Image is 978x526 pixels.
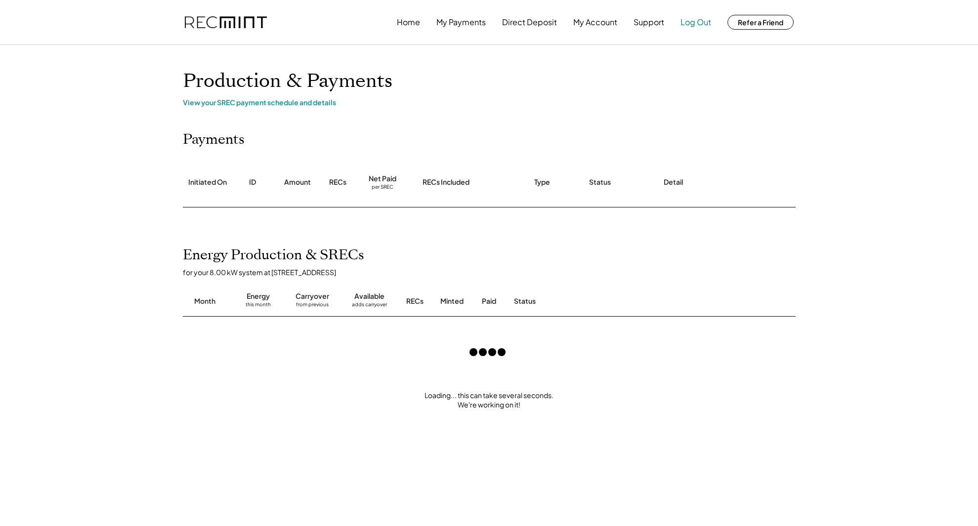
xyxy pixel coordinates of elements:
button: Log Out [680,12,711,32]
div: Carryover [296,291,329,301]
div: View your SREC payment schedule and details [183,98,796,107]
button: Home [397,12,420,32]
div: Paid [482,296,496,306]
h2: Energy Production & SRECs [183,247,364,264]
div: Net Paid [369,174,396,184]
div: Loading... this can take several seconds. We're working on it! [173,391,806,410]
div: Status [514,296,682,306]
button: Direct Deposit [502,12,557,32]
button: Refer a Friend [727,15,794,30]
h1: Production & Payments [183,70,796,93]
div: Type [534,177,550,187]
div: Month [194,296,215,306]
div: Energy [247,291,270,301]
div: Minted [440,296,464,306]
div: RECs [406,296,424,306]
div: Available [354,291,384,301]
h2: Payments [183,131,245,148]
div: RECs Included [423,177,469,187]
div: Status [589,177,611,187]
div: Initiated On [188,177,227,187]
button: Support [634,12,664,32]
div: for your 8.00 kW system at [STREET_ADDRESS] [183,268,806,277]
div: Detail [664,177,683,187]
div: ID [249,177,256,187]
div: adds carryover [352,301,387,311]
img: recmint-logotype%403x.png [185,16,267,29]
div: this month [246,301,271,311]
button: My Account [573,12,617,32]
div: Amount [284,177,311,187]
div: from previous [296,301,329,311]
button: My Payments [436,12,486,32]
div: per SREC [372,184,393,191]
div: RECs [329,177,346,187]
